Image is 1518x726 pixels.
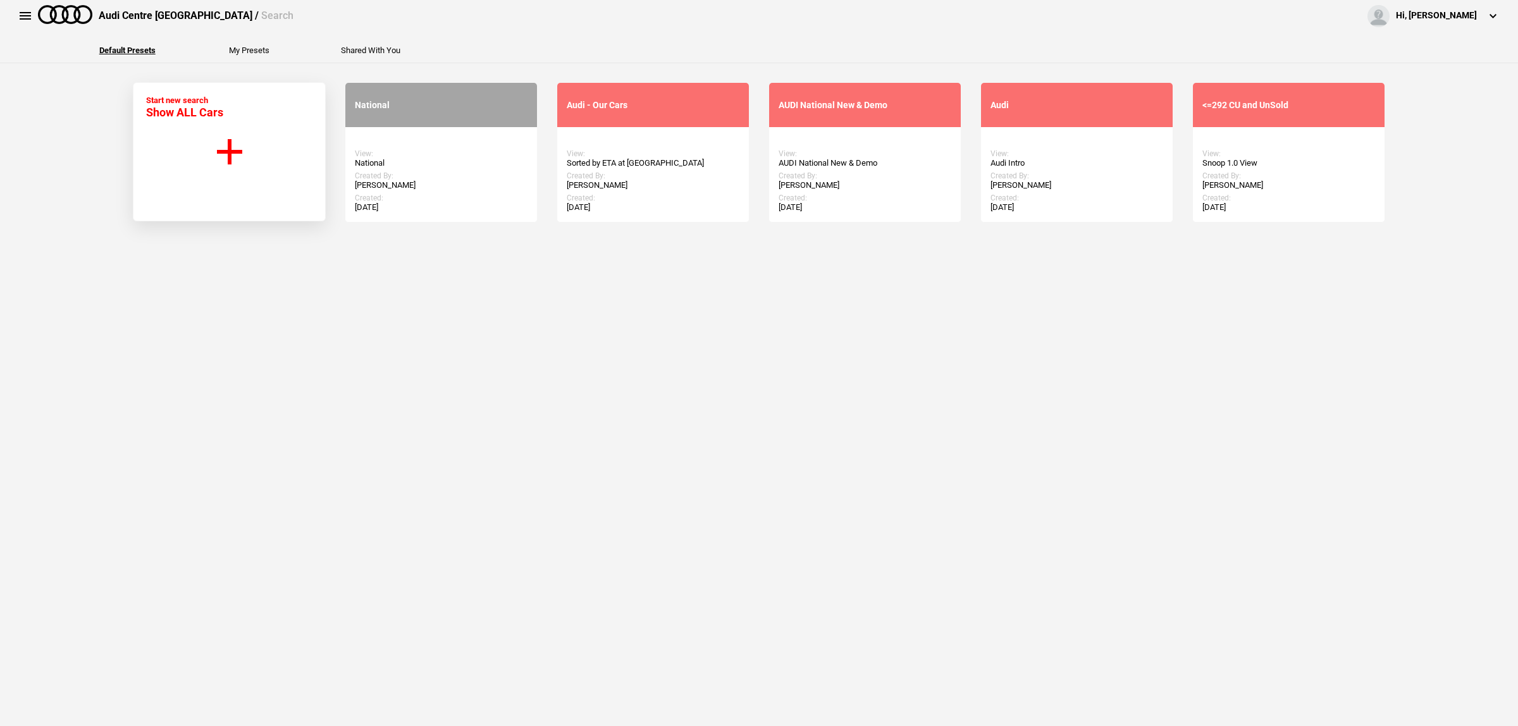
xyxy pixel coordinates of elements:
[1202,100,1375,111] div: <=292 CU and UnSold
[38,5,92,24] img: audi.png
[261,9,293,22] span: Search
[990,202,1163,212] div: [DATE]
[567,202,739,212] div: [DATE]
[1396,9,1477,22] div: Hi, [PERSON_NAME]
[1202,194,1375,202] div: Created:
[567,194,739,202] div: Created:
[355,180,528,190] div: [PERSON_NAME]
[779,180,951,190] div: [PERSON_NAME]
[990,180,1163,190] div: [PERSON_NAME]
[99,46,156,54] button: Default Presets
[567,149,739,158] div: View:
[229,46,269,54] button: My Presets
[355,194,528,202] div: Created:
[1202,202,1375,212] div: [DATE]
[146,106,223,119] span: Show ALL Cars
[990,149,1163,158] div: View:
[1202,180,1375,190] div: [PERSON_NAME]
[341,46,400,54] button: Shared With You
[355,100,528,111] div: National
[567,171,739,180] div: Created By:
[567,100,739,111] div: Audi - Our Cars
[99,9,293,23] div: Audi Centre [GEOGRAPHIC_DATA] /
[1202,149,1375,158] div: View:
[990,171,1163,180] div: Created By:
[779,194,951,202] div: Created:
[779,149,951,158] div: View:
[355,158,528,168] div: National
[567,180,739,190] div: [PERSON_NAME]
[133,82,326,221] button: Start new search Show ALL Cars
[146,95,223,119] div: Start new search
[567,158,739,168] div: Sorted by ETA at [GEOGRAPHIC_DATA]
[355,149,528,158] div: View:
[1202,171,1375,180] div: Created By:
[779,202,951,212] div: [DATE]
[990,194,1163,202] div: Created:
[990,100,1163,111] div: Audi
[779,100,951,111] div: AUDI National New & Demo
[1202,158,1375,168] div: Snoop 1.0 View
[990,158,1163,168] div: Audi Intro
[355,202,528,212] div: [DATE]
[779,158,951,168] div: AUDI National New & Demo
[779,171,951,180] div: Created By:
[355,171,528,180] div: Created By:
